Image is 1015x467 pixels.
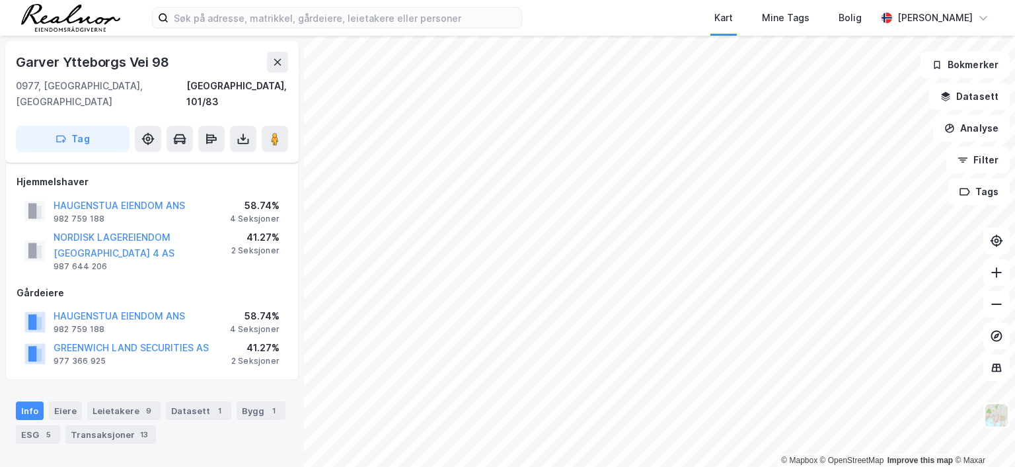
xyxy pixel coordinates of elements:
iframe: Chat Widget [949,403,1015,467]
div: Transaksjoner [65,425,156,444]
div: 987 644 206 [54,261,107,272]
div: [PERSON_NAME] [897,10,973,26]
div: ESG [16,425,60,444]
button: Tags [948,179,1010,205]
div: Bygg [237,402,285,420]
div: Eiere [49,402,82,420]
div: 2 Seksjoner [231,245,280,256]
div: 5 [42,428,55,441]
input: Søk på adresse, matrikkel, gårdeiere, leietakere eller personer [169,8,521,28]
button: Filter [946,147,1010,173]
div: 13 [137,428,151,441]
button: Analyse [933,115,1010,142]
a: OpenStreetMap [820,456,884,465]
div: Garver Ytteborgs Vei 98 [16,52,171,73]
img: realnor-logo.934646d98de889bb5806.png [21,4,120,32]
div: 58.74% [230,198,280,214]
div: Bolig [839,10,862,26]
div: 9 [142,404,155,417]
a: Improve this map [887,456,953,465]
div: 41.27% [231,230,280,245]
div: 1 [267,404,280,417]
div: 977 366 925 [54,356,106,366]
div: Gårdeiere [17,285,287,301]
img: Z [984,403,1009,428]
div: Kontrollprogram for chat [949,403,1015,467]
div: Info [16,402,44,420]
a: Mapbox [781,456,817,465]
div: 4 Seksjoner [230,324,280,335]
button: Tag [16,126,130,152]
div: 1 [213,404,226,417]
div: Kart [714,10,733,26]
div: 58.74% [230,308,280,324]
div: Datasett [166,402,231,420]
div: 41.27% [231,340,280,356]
div: 4 Seksjoner [230,214,280,224]
button: Datasett [929,83,1010,110]
div: Leietakere [87,402,161,420]
div: Hjemmelshaver [17,174,287,190]
div: Mine Tags [762,10,809,26]
div: [GEOGRAPHIC_DATA], 101/83 [186,78,288,110]
div: 982 759 188 [54,324,104,335]
div: 2 Seksjoner [231,356,280,366]
button: Bokmerker [921,52,1010,78]
div: 0977, [GEOGRAPHIC_DATA], [GEOGRAPHIC_DATA] [16,78,186,110]
div: 982 759 188 [54,214,104,224]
